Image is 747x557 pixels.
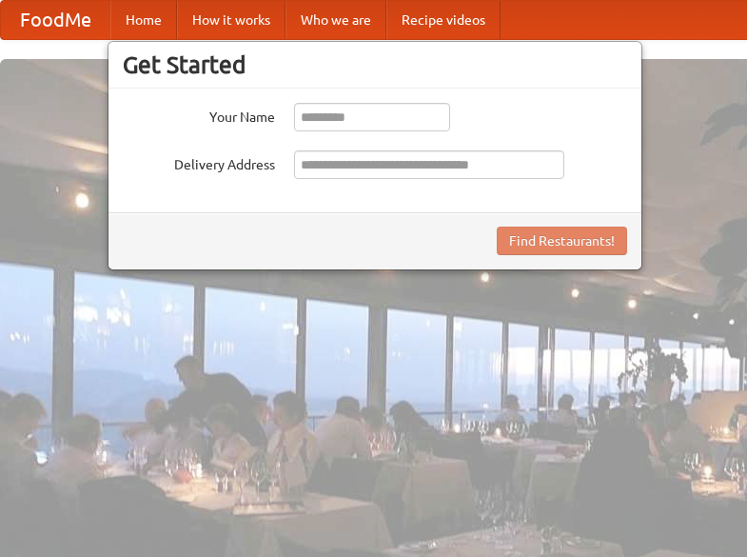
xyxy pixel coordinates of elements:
[123,103,275,127] label: Your Name
[123,150,275,174] label: Delivery Address
[110,1,177,39] a: Home
[497,227,627,255] button: Find Restaurants!
[123,50,627,79] h3: Get Started
[177,1,285,39] a: How it works
[386,1,501,39] a: Recipe videos
[285,1,386,39] a: Who we are
[1,1,110,39] a: FoodMe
